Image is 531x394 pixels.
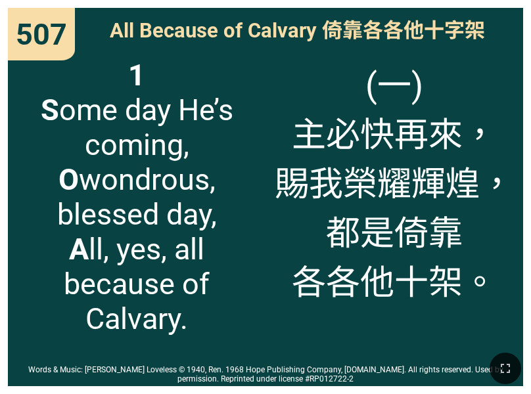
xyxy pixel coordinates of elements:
span: ome day He’s coming, wondrous, blessed day, ll, yes, all because of Calvary. [16,58,258,336]
b: A [69,232,89,267]
span: (一) 主必快再來， 賜我榮耀輝煌， 都是倚靠 各各他十架。 [275,58,514,304]
b: S [41,93,59,127]
b: 1 [128,58,145,93]
b: O [58,162,79,197]
span: All Because of Calvary 倚靠各各他十字架 [110,14,485,43]
span: 507 [16,17,67,52]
